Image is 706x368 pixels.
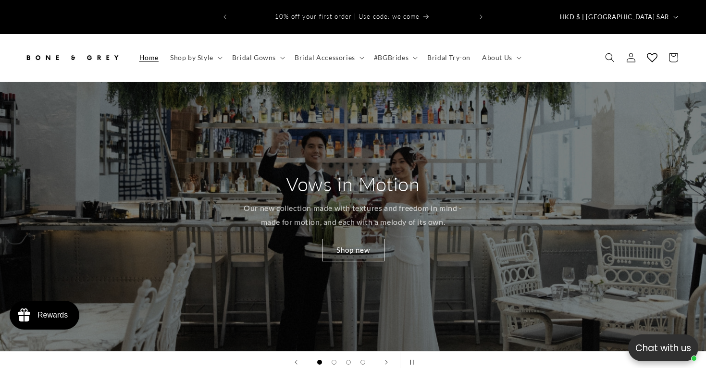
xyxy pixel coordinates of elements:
summary: About Us [476,48,525,68]
a: Bone and Grey Bridal [21,44,124,72]
button: HKD $ | [GEOGRAPHIC_DATA] SAR [554,8,682,26]
p: Chat with us [628,341,698,355]
span: 10% off your first order | Use code: welcome [275,12,420,20]
a: Shop new [322,239,384,261]
button: Next announcement [471,8,492,26]
summary: Bridal Gowns [226,48,289,68]
p: Our new collection made with textures and freedom in mind - made for motion, and each with a melo... [239,201,467,229]
img: Bone and Grey Bridal [24,47,120,68]
span: Home [139,53,159,62]
div: Rewards [37,311,68,319]
summary: Shop by Style [164,48,226,68]
button: Previous announcement [214,8,235,26]
summary: Bridal Accessories [289,48,368,68]
summary: #BGBrides [368,48,421,68]
span: HKD $ | [GEOGRAPHIC_DATA] SAR [560,12,669,22]
button: Open chatbox [628,334,698,361]
a: Home [134,48,164,68]
span: Bridal Gowns [232,53,276,62]
span: Bridal Try-on [427,53,471,62]
span: Bridal Accessories [295,53,355,62]
summary: Search [599,47,620,68]
span: Shop by Style [170,53,213,62]
span: About Us [482,53,512,62]
span: #BGBrides [374,53,409,62]
h2: Vows in Motion [286,172,420,196]
a: Bridal Try-on [421,48,476,68]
